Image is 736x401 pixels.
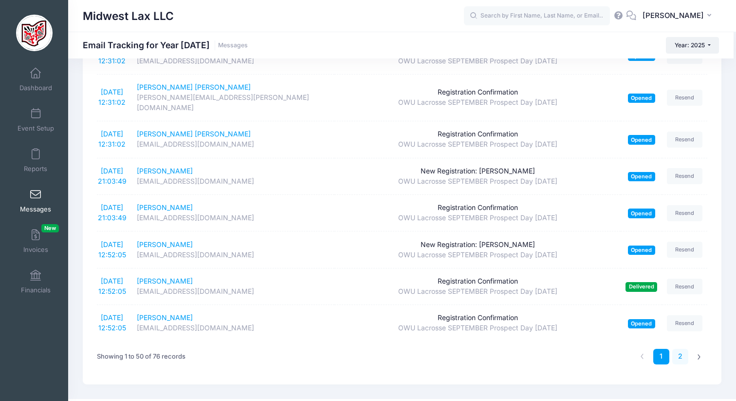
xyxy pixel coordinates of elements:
[137,213,330,223] div: [EMAIL_ADDRESS][DOMAIN_NAME]
[98,277,126,295] a: [DATE] 12:52:05
[137,313,330,333] a: [PERSON_NAME][EMAIL_ADDRESS][DOMAIN_NAME]
[667,242,703,258] a: Resend
[339,129,616,139] div: Registration Confirmation
[137,139,330,150] div: [EMAIL_ADDRESS][DOMAIN_NAME]
[137,286,330,297] div: [EMAIL_ADDRESS][DOMAIN_NAME]
[97,345,185,368] div: Showing 1 to 50 of 76 records
[137,129,330,150] a: [PERSON_NAME] [PERSON_NAME][EMAIL_ADDRESS][DOMAIN_NAME]
[464,6,610,26] input: Search by First Name, Last Name, or Email...
[626,282,657,291] span: Delivered
[83,5,174,27] h1: Midwest Lax LLC
[98,203,127,222] a: [DATE] 21:03:49
[666,37,719,54] button: Year: 2025
[137,240,330,260] a: [PERSON_NAME][EMAIL_ADDRESS][DOMAIN_NAME]
[13,62,59,96] a: Dashboard
[218,42,248,49] a: Messages
[13,103,59,137] a: Event Setup
[137,250,330,260] div: [EMAIL_ADDRESS][DOMAIN_NAME]
[18,124,54,133] span: Event Setup
[339,166,616,176] div: New Registration: [PERSON_NAME]
[628,209,655,218] span: Opened
[628,135,655,144] span: Opened
[137,82,330,93] div: [PERSON_NAME] [PERSON_NAME]
[98,46,126,65] a: [DATE] 12:31:02
[137,323,330,333] div: [EMAIL_ADDRESS][DOMAIN_NAME]
[137,93,330,113] div: [PERSON_NAME][EMAIL_ADDRESS][PERSON_NAME][DOMAIN_NAME]
[672,349,688,365] a: 2
[137,313,330,323] div: [PERSON_NAME]
[137,56,330,66] div: [EMAIL_ADDRESS][DOMAIN_NAME]
[83,40,248,50] h1: Email Tracking for Year [DATE]
[98,130,126,148] a: [DATE] 12:31:02
[628,172,655,181] span: Opened
[628,94,655,103] span: Opened
[667,205,703,221] a: Resend
[643,10,704,21] span: [PERSON_NAME]
[339,56,616,66] div: OWU Lacrosse SEPTEMBER Prospect Day [DATE]
[339,213,616,223] div: OWU Lacrosse SEPTEMBER Prospect Day [DATE]
[137,276,330,286] div: [PERSON_NAME]
[339,313,616,323] div: Registration Confirmation
[137,166,330,187] a: [PERSON_NAME][EMAIL_ADDRESS][DOMAIN_NAME]
[667,279,703,295] a: Resend
[137,203,330,223] a: [PERSON_NAME][EMAIL_ADDRESS][DOMAIN_NAME]
[339,87,616,97] div: Registration Confirmation
[339,176,616,187] div: OWU Lacrosse SEPTEMBER Prospect Day [DATE]
[19,84,52,92] span: Dashboard
[137,276,330,297] a: [PERSON_NAME][EMAIL_ADDRESS][DOMAIN_NAME]
[98,88,126,106] a: [DATE] 12:31:02
[98,167,127,185] a: [DATE] 21:03:49
[41,224,59,232] span: New
[137,82,330,113] a: [PERSON_NAME] [PERSON_NAME][PERSON_NAME][EMAIL_ADDRESS][PERSON_NAME][DOMAIN_NAME]
[20,205,51,213] span: Messages
[667,132,703,148] a: Resend
[24,165,47,173] span: Reports
[98,313,126,332] a: [DATE] 12:52:05
[137,240,330,250] div: [PERSON_NAME]
[653,349,669,365] a: 1
[675,41,705,49] span: Year: 2025
[339,276,616,286] div: Registration Confirmation
[339,139,616,150] div: OWU Lacrosse SEPTEMBER Prospect Day [DATE]
[16,15,53,51] img: Midwest Lax LLC
[628,246,655,255] span: Opened
[339,323,616,333] div: OWU Lacrosse SEPTEMBER Prospect Day [DATE]
[339,250,616,260] div: OWU Lacrosse SEPTEMBER Prospect Day [DATE]
[13,224,59,258] a: InvoicesNew
[667,90,703,106] a: Resend
[98,240,126,259] a: [DATE] 12:52:05
[137,203,330,213] div: [PERSON_NAME]
[339,203,616,213] div: Registration Confirmation
[667,315,703,331] a: Resend
[339,240,616,250] div: New Registration: [PERSON_NAME]
[339,286,616,297] div: OWU Lacrosse SEPTEMBER Prospect Day [DATE]
[23,246,48,254] span: Invoices
[137,176,330,187] div: [EMAIL_ADDRESS][DOMAIN_NAME]
[13,184,59,218] a: Messages
[667,168,703,184] a: Resend
[13,143,59,177] a: Reports
[21,286,51,294] span: Financials
[13,265,59,299] a: Financials
[628,319,655,328] span: Opened
[137,129,330,139] div: [PERSON_NAME] [PERSON_NAME]
[636,5,721,27] button: [PERSON_NAME]
[137,166,330,176] div: [PERSON_NAME]
[339,97,616,108] div: OWU Lacrosse SEPTEMBER Prospect Day [DATE]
